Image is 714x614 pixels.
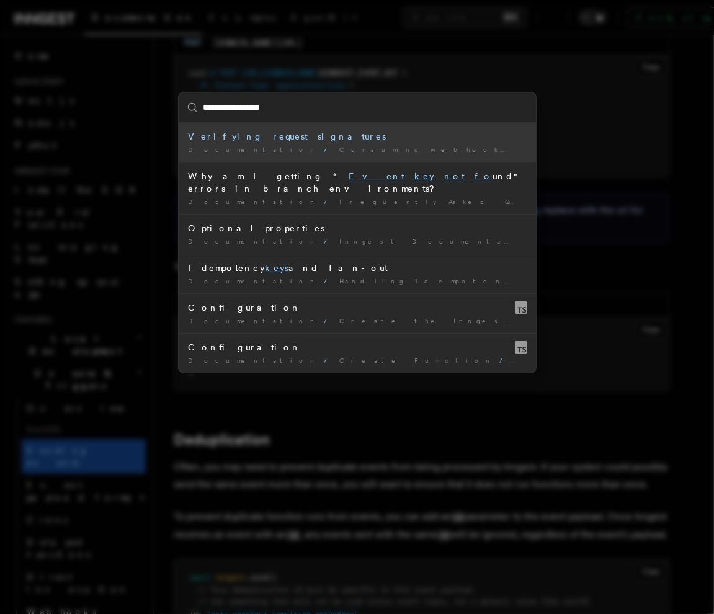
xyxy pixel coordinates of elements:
[324,146,335,153] span: /
[349,171,405,181] mark: Event
[415,171,435,181] mark: key
[189,277,319,285] span: Documentation
[445,171,465,181] mark: not
[189,170,526,195] div: Why am I getting “ und" errors in branch environments?
[324,277,335,285] span: /
[189,301,526,314] div: Configuration
[189,317,319,324] span: Documentation
[340,277,520,285] span: Handling idempotency
[324,357,335,364] span: /
[189,262,526,274] div: Idempotency and fan-out
[189,130,526,143] div: Verifying request signatures
[189,357,319,364] span: Documentation
[500,357,511,364] span: /
[324,238,335,245] span: /
[266,263,289,273] mark: keys
[340,238,543,245] span: Inngest Documentation
[189,198,319,205] span: Documentation
[340,357,495,364] span: Create Function
[189,222,526,234] div: Optional properties
[324,198,335,205] span: /
[189,146,319,153] span: Documentation
[340,198,653,205] span: Frequently Asked Questions (FAQs)
[189,341,526,354] div: Configuration
[324,317,335,324] span: /
[340,317,586,324] span: Create the Inngest Client
[525,277,536,285] span: /
[340,146,565,153] span: Consuming webhook
[189,238,319,245] span: Documentation
[475,171,493,181] mark: fo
